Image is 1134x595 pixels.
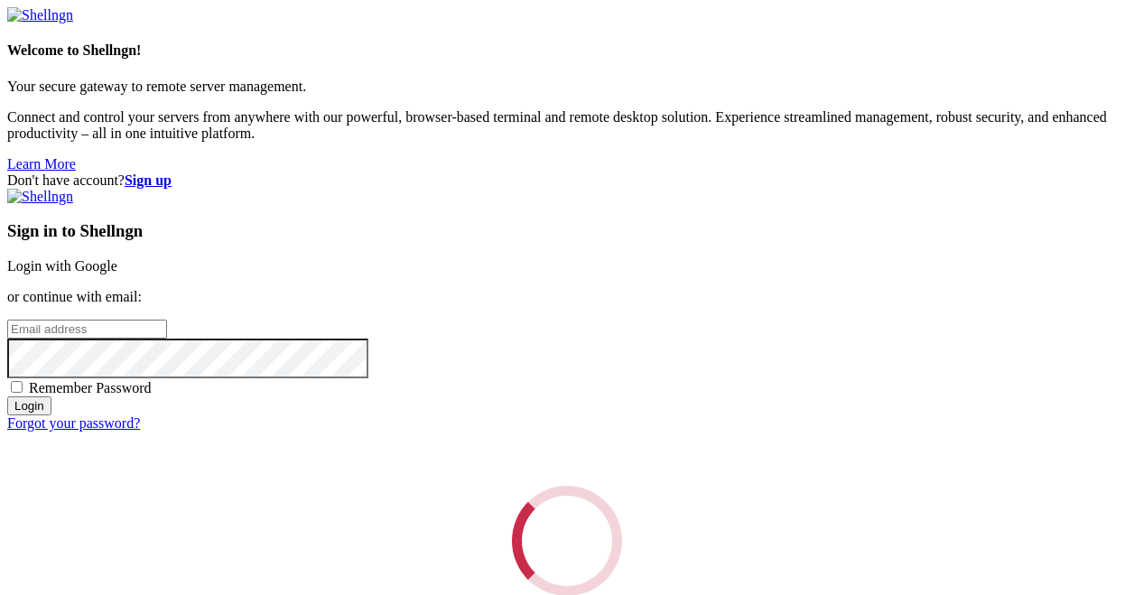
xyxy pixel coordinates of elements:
[7,7,73,23] img: Shellngn
[7,289,1127,305] p: or continue with email:
[11,381,23,393] input: Remember Password
[7,79,1127,95] p: Your secure gateway to remote server management.
[7,258,117,274] a: Login with Google
[7,109,1127,142] p: Connect and control your servers from anywhere with our powerful, browser-based terminal and remo...
[7,221,1127,241] h3: Sign in to Shellngn
[7,189,73,205] img: Shellngn
[29,380,152,395] span: Remember Password
[125,172,172,188] a: Sign up
[7,415,140,431] a: Forgot your password?
[7,320,167,339] input: Email address
[7,156,76,172] a: Learn More
[7,172,1127,189] div: Don't have account?
[7,42,1127,59] h4: Welcome to Shellngn!
[7,396,51,415] input: Login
